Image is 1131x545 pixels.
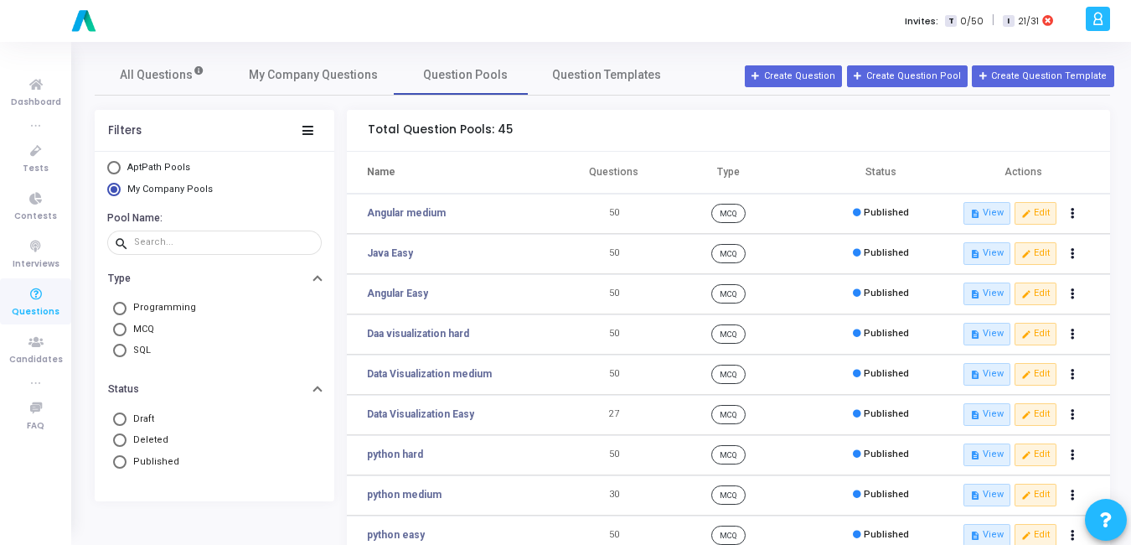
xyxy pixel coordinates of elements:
button: Create Question Template [972,65,1113,87]
img: logo [67,4,101,38]
span: Deleted [127,433,168,448]
span: MCQ [711,365,746,383]
button: Actions [1061,403,1085,427]
span: Question Templates [552,66,661,84]
th: Type [652,152,804,194]
span: SQL [127,344,151,358]
button: editEdit [1015,283,1056,304]
span: Interviews [13,257,59,272]
span: Dashboard [11,96,61,110]
th: Actions [958,152,1110,194]
a: Data Visualization Easy [367,407,474,422]
button: Create Question Pool [847,65,968,87]
span: 21/31 [1018,14,1039,29]
button: Actions [1061,323,1085,346]
span: MCQ [711,204,746,222]
button: descriptionView [963,242,1010,264]
span: Programming [127,301,196,315]
a: Angular Easy [367,286,428,301]
span: Question Pools [423,66,508,84]
span: Candidates [9,353,63,367]
i: description [970,289,979,298]
h5: Total Question Pools: 45 [368,123,513,138]
button: descriptionView [963,202,1010,224]
button: Create Question [745,65,842,87]
span: MCQ [711,445,746,464]
span: MCQ [711,526,746,544]
button: descriptionView [963,283,1010,304]
i: description [970,450,979,459]
td: 50 [576,234,652,274]
i: edit [1021,531,1030,540]
button: descriptionView [963,323,1010,345]
button: Actions [1061,363,1085,387]
a: Data Visualization medium [367,366,492,381]
div: Published [853,367,909,381]
span: MCQ [711,284,746,303]
span: All Questions [120,66,204,84]
div: Published [853,206,909,221]
a: python easy [367,527,425,542]
button: editEdit [1015,242,1056,264]
i: description [970,330,979,339]
input: Search... [134,237,315,247]
i: description [970,209,979,218]
i: edit [1021,450,1030,459]
td: 50 [576,274,652,314]
span: | [992,12,994,29]
span: Contests [14,210,57,224]
a: Angular medium [367,205,446,221]
button: editEdit [1015,484,1056,506]
span: Draft [127,413,154,427]
label: Invites: [905,14,938,29]
span: AptPath Pools [127,162,190,173]
i: edit [1021,330,1030,339]
a: Daa visualization hard [367,326,469,341]
td: 50 [576,355,652,395]
button: Status [95,376,334,402]
span: 0/50 [960,14,984,29]
span: MCQ [127,323,154,337]
button: editEdit [1015,202,1056,224]
a: python medium [367,487,442,502]
div: Published [853,528,909,542]
td: 27 [576,395,652,435]
i: edit [1021,490,1030,500]
button: Actions [1061,202,1085,226]
i: edit [1021,410,1030,419]
span: Tests [23,162,49,176]
span: My Company Pools [127,184,213,195]
span: FAQ [27,419,44,433]
td: 30 [576,475,652,516]
div: Filters [108,124,142,138]
span: My Company Questions [249,66,378,84]
button: Actions [1061,242,1085,266]
div: Published [853,407,909,422]
i: description [970,490,979,500]
button: descriptionView [963,363,1010,385]
mat-icon: search [114,236,134,251]
td: 50 [576,435,652,475]
i: edit [1021,370,1030,379]
span: MCQ [711,485,746,504]
i: description [970,249,979,258]
span: Questions [12,305,59,319]
span: I [1003,15,1014,28]
th: Questions [576,152,652,194]
div: Published [853,327,909,341]
td: 50 [576,194,652,234]
span: MCQ [711,324,746,343]
span: T [945,15,956,28]
mat-radio-group: Select Library [107,161,322,200]
button: Type [95,265,334,291]
button: editEdit [1015,403,1056,425]
div: Published [853,448,909,462]
button: descriptionView [963,484,1010,506]
td: 50 [576,314,652,355]
i: edit [1021,209,1030,218]
i: edit [1021,289,1030,298]
button: Actions [1061,444,1085,467]
th: Status [805,152,958,194]
div: Published [853,247,909,261]
button: editEdit [1015,444,1056,465]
